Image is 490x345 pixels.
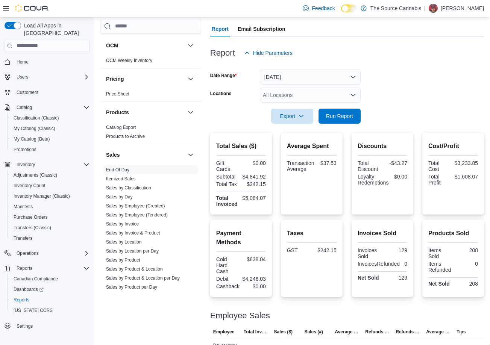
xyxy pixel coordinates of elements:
span: Customers [17,89,38,95]
span: Inventory Count [14,183,46,189]
div: Loyalty Redemptions [358,174,389,186]
span: Sales by Invoice & Product [106,230,160,236]
span: OCM Weekly Inventory [106,57,152,64]
a: Settings [14,322,36,331]
span: Purchase Orders [11,213,90,222]
span: My Catalog (Beta) [11,135,90,144]
div: Debit [216,276,240,282]
span: Reports [11,295,90,304]
a: Sales by Invoice & Product [106,230,160,236]
a: Classification (Classic) [11,113,62,123]
div: Products [100,123,201,144]
a: OCM Weekly Inventory [106,58,152,63]
span: Reports [14,264,90,273]
a: My Catalog (Classic) [11,124,58,133]
button: OCM [106,42,185,49]
button: [DATE] [260,70,361,85]
button: Inventory [2,159,93,170]
span: Promotions [11,145,90,154]
button: Inventory Manager (Classic) [8,191,93,201]
span: Promotions [14,147,36,153]
button: Purchase Orders [8,212,93,222]
button: Products [186,108,195,117]
span: Settings [14,321,90,330]
div: Sales [100,165,201,295]
h3: OCM [106,42,118,49]
button: Settings [2,320,93,331]
span: Sales by Classification [106,185,151,191]
span: Average Sale [335,329,359,335]
div: Items Refunded [428,261,452,273]
button: Export [271,109,313,124]
div: $242.15 [313,247,337,253]
a: Inventory Manager (Classic) [11,192,73,201]
span: Sales by Location [106,239,142,245]
a: Dashboards [8,284,93,295]
div: $0.00 [243,283,266,289]
span: Catalog [14,103,90,112]
span: Manifests [14,204,33,210]
button: Catalog [14,103,35,112]
div: Total Profit [428,174,452,186]
a: Sales by Location per Day [106,248,159,254]
strong: Total Invoiced [216,195,238,207]
div: InvoicesRefunded [358,261,400,267]
p: [PERSON_NAME] [441,4,484,13]
button: Operations [2,248,93,259]
span: Classification (Classic) [11,113,90,123]
span: Sales by Product [106,257,140,263]
span: Sales by Employee (Tendered) [106,212,168,218]
span: Catalog [17,104,32,110]
button: Sales [106,151,185,159]
a: Price Sheet [106,91,129,97]
button: Run Report [319,109,361,124]
span: Home [17,59,29,65]
span: Adjustments (Classic) [14,172,57,178]
div: Cold Hard Cash [216,256,240,274]
span: Transfers [14,235,32,241]
h2: Total Sales ($) [216,142,266,151]
span: Purchase Orders [14,214,48,220]
div: Total Discount [358,160,381,172]
a: Transfers (Classic) [11,223,54,232]
span: Tips [457,329,466,335]
span: Sales by Invoice [106,221,139,227]
span: Dark Mode [341,12,341,13]
span: Operations [17,250,39,256]
button: Home [2,56,93,67]
span: Run Report [326,112,353,120]
a: Transfers [11,234,35,243]
h2: Products Sold [428,229,478,238]
span: Dashboards [14,286,44,292]
button: Transfers (Classic) [8,222,93,233]
input: Dark Mode [341,5,357,12]
h2: Cost/Profit [428,142,478,151]
button: Hide Parameters [241,45,296,61]
span: Employee [213,329,235,335]
a: Inventory Count [11,181,49,190]
div: $0.00 [243,160,266,166]
div: $4,841.92 [243,174,266,180]
span: Sales (#) [305,329,323,335]
span: Operations [14,249,90,258]
h2: Taxes [287,229,337,238]
button: Customers [2,87,93,98]
span: Transfers (Classic) [14,225,51,231]
a: End Of Day [106,167,129,172]
div: -$43.27 [384,160,407,166]
div: Pricing [100,89,201,101]
h3: Sales [106,151,120,159]
span: Inventory [14,160,90,169]
button: My Catalog (Classic) [8,123,93,134]
div: Invoices Sold [358,247,381,259]
button: [US_STATE] CCRS [8,305,93,316]
button: Promotions [8,144,93,155]
div: Cashback [216,283,240,289]
div: $5,084.07 [243,195,266,201]
div: 208 [455,247,478,253]
h3: Pricing [106,75,124,83]
h2: Discounts [358,142,407,151]
a: Customers [14,88,41,97]
span: Average Refund [426,329,451,335]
